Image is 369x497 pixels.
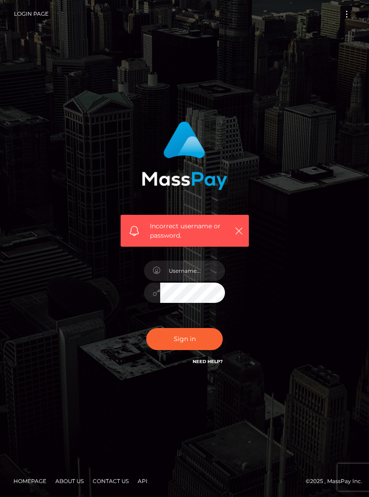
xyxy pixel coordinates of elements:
[52,474,87,488] a: About Us
[146,328,223,350] button: Sign in
[142,121,227,190] img: MassPay Login
[193,359,223,364] a: Need Help?
[14,4,49,23] a: Login Page
[89,474,132,488] a: Contact Us
[150,222,230,240] span: Incorrect username or password.
[7,476,362,486] div: © 2025 , MassPay Inc.
[160,261,225,281] input: Username...
[338,8,355,20] button: Toggle navigation
[134,474,151,488] a: API
[10,474,50,488] a: Homepage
